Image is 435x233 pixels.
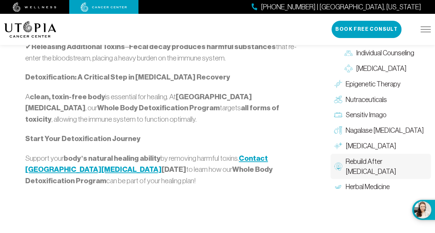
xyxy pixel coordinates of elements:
img: Herbal Medicine [334,183,342,191]
strong: Fecal decay produces harmful substances [129,42,276,51]
strong: body’s natural healing ability [64,154,161,163]
span: Epigenetic Therapy [346,79,400,89]
img: Nagalase Blood Test [334,127,342,135]
img: icon-hamburger [420,27,431,32]
span: Individual Counseling [356,48,414,58]
img: Nutraceuticals [334,95,342,104]
a: Nagalase [MEDICAL_DATA] [330,123,431,138]
img: Group Therapy [344,65,353,73]
p: Support your by removing harmful toxins. to learn how our can be part of your healing plan! [25,153,301,187]
a: Sensitiv Imago [330,108,431,123]
img: Individual Counseling [344,49,353,57]
strong: all forms of toxicity [25,103,279,124]
img: wellness [13,2,56,12]
a: Rebuild After [MEDICAL_DATA] [330,154,431,179]
strong: Whole Body Detoxification Program [25,165,273,185]
span: Sensitiv Imago [346,110,387,120]
a: [PHONE_NUMBER] | [GEOGRAPHIC_DATA], [US_STATE] [252,2,421,12]
a: Epigenetic Therapy [330,76,431,92]
img: cancer center [81,2,127,12]
a: Contact [GEOGRAPHIC_DATA][MEDICAL_DATA] [25,154,268,174]
p: A is essential for healing. At , our targets , allowing the immune system to function optimally. [25,91,301,125]
span: Nutraceuticals [346,95,387,105]
a: [MEDICAL_DATA] [330,138,431,154]
strong: clean, toxin-free body [30,92,105,101]
strong: Start Your Detoxification Journey [25,134,141,143]
strong: Detoxification: A Critical Step in [MEDICAL_DATA] Recovery [25,73,230,82]
strong: Releasing Additional Toxins [31,42,125,51]
img: Sensitiv Imago [334,111,342,119]
strong: [DATE] [162,165,186,174]
span: [PHONE_NUMBER] | [GEOGRAPHIC_DATA], [US_STATE] [261,2,421,12]
strong: Whole Body Detoxification Program [97,103,220,112]
span: Rebuild After [MEDICAL_DATA] [346,157,427,177]
span: Nagalase [MEDICAL_DATA] [346,125,424,136]
img: Rebuild After Chemo [334,162,342,171]
a: Nutraceuticals [330,92,431,108]
a: [MEDICAL_DATA] [341,61,431,76]
span: [MEDICAL_DATA] [346,141,396,151]
span: Herbal Medicine [346,182,390,192]
span: [MEDICAL_DATA] [356,64,407,74]
img: Hyperthermia [334,142,342,150]
a: Herbal Medicine [330,179,431,195]
img: Epigenetic Therapy [334,80,342,88]
a: Individual Counseling [341,45,431,61]
img: logo [4,21,56,38]
button: Book Free Consult [332,21,401,38]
